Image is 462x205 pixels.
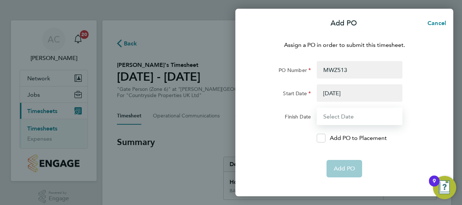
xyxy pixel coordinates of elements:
p: Add PO to Placement [330,134,387,142]
div: 9 [433,181,436,190]
span: Cancel [425,20,446,27]
button: Open Resource Center, 9 new notifications [433,176,456,199]
label: PO Number [279,67,311,76]
p: Add PO [331,18,357,28]
input: Enter PO Number [317,61,402,79]
label: Finish Date [285,113,311,122]
button: Cancel [416,16,453,31]
label: Start Date [283,90,311,99]
p: Assign a PO in order to submit this timesheet. [256,41,433,49]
